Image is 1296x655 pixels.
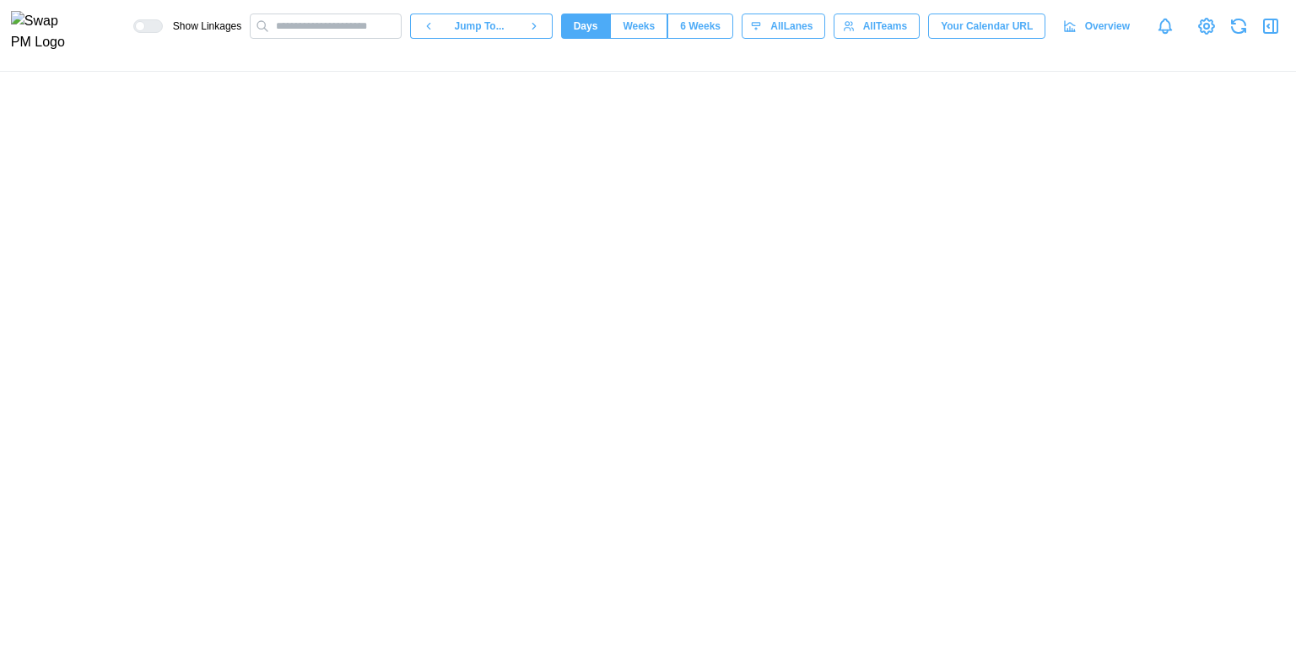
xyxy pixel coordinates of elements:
[1085,14,1130,38] span: Overview
[11,11,79,53] img: Swap PM Logo
[742,14,825,39] button: AllLanes
[455,14,505,38] span: Jump To...
[667,14,733,39] button: 6 Weeks
[1054,14,1142,39] a: Overview
[1151,12,1180,41] a: Notifications
[574,14,598,38] span: Days
[928,14,1045,39] button: Your Calendar URL
[623,14,655,38] span: Weeks
[446,14,516,39] button: Jump To...
[1259,14,1282,38] button: Open Drawer
[863,14,907,38] span: All Teams
[561,14,611,39] button: Days
[680,14,721,38] span: 6 Weeks
[834,14,920,39] button: AllTeams
[770,14,813,38] span: All Lanes
[163,19,241,33] span: Show Linkages
[610,14,667,39] button: Weeks
[1227,14,1250,38] button: Refresh Grid
[941,14,1033,38] span: Your Calendar URL
[1195,14,1218,38] a: View Project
